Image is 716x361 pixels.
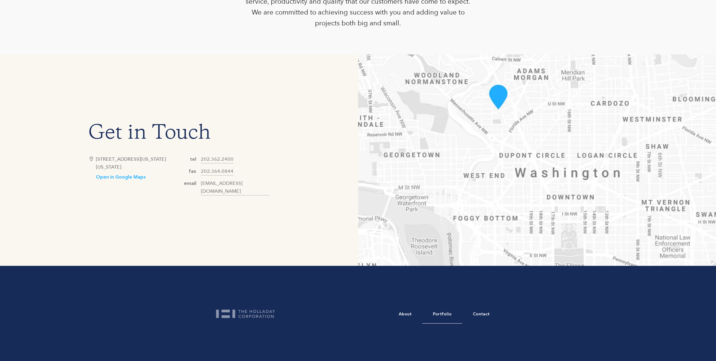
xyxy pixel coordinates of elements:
div: [STREET_ADDRESS][US_STATE][US_STATE] [96,155,179,171]
a: home [216,305,280,318]
a: Contact [462,305,500,323]
a: 202.364.0844 [201,167,234,176]
div: fax [189,167,196,175]
a: [EMAIL_ADDRESS][DOMAIN_NAME] [201,179,270,195]
a: Portfolio [422,305,462,324]
a: 202.362.2400 [201,155,234,163]
h1: Get in Touch [88,125,270,143]
div: tel [190,155,196,163]
a: About [388,305,422,323]
div: email [184,179,196,187]
a: Open in Google Maps [96,174,145,180]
